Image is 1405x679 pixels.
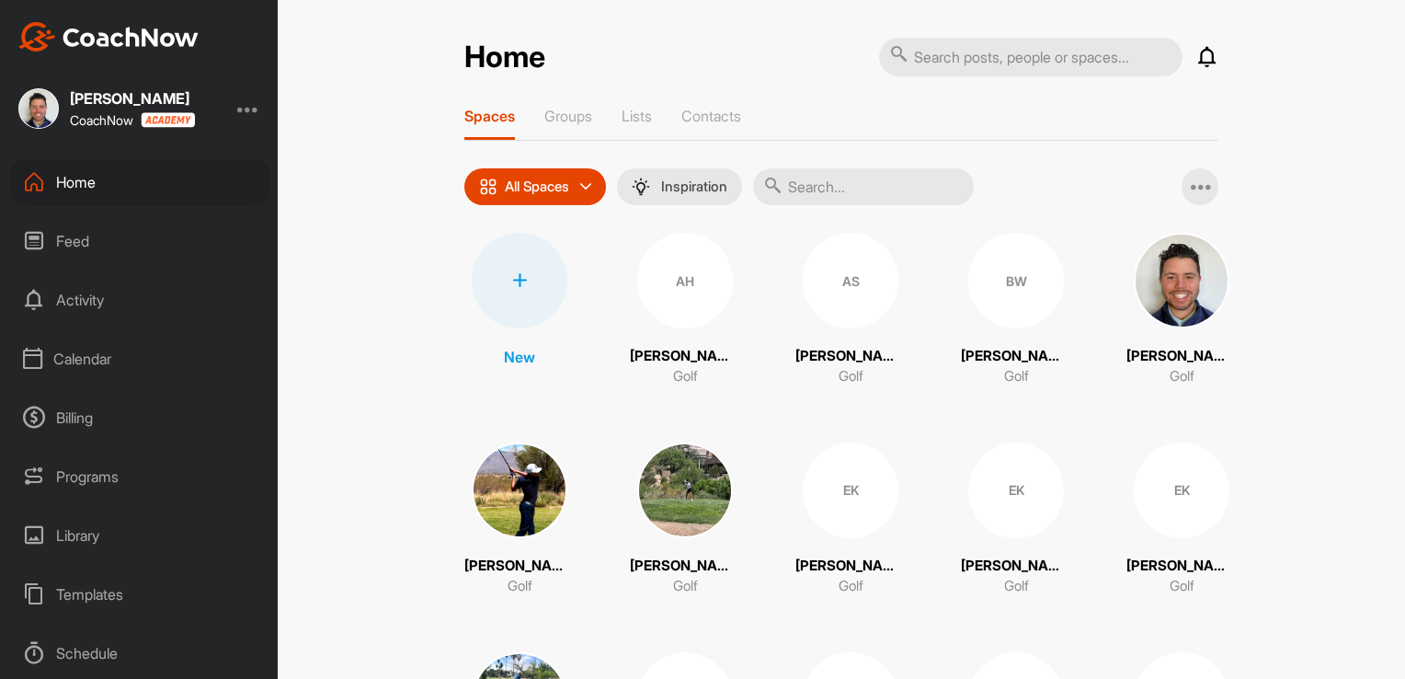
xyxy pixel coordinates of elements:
[753,168,974,205] input: Search...
[10,512,269,558] div: Library
[1126,556,1237,577] p: [PERSON_NAME]
[479,178,497,196] img: icon
[961,556,1071,577] p: [PERSON_NAME]
[505,179,569,194] p: All Spaces
[637,233,733,328] div: AH
[10,218,269,264] div: Feed
[70,91,195,106] div: [PERSON_NAME]
[968,443,1064,538] div: EK
[1126,443,1237,597] a: EK[PERSON_NAME]Golf
[795,346,906,367] p: [PERSON_NAME]
[961,346,1071,367] p: [PERSON_NAME]
[544,107,592,125] p: Groups
[464,107,515,125] p: Spaces
[673,366,698,387] p: Golf
[803,443,898,538] div: EK
[1170,366,1194,387] p: Golf
[637,443,733,538] img: square_038966e856b77e16213a0ead404c0d54.jpg
[1126,346,1237,367] p: [PERSON_NAME]
[961,443,1071,597] a: EK[PERSON_NAME]Golf
[632,178,650,196] img: menuIcon
[1126,233,1237,387] a: [PERSON_NAME]Golf
[508,576,532,597] p: Golf
[839,576,863,597] p: Golf
[795,233,906,387] a: AS[PERSON_NAME]Golf
[10,571,269,617] div: Templates
[18,22,199,52] img: CoachNow
[795,556,906,577] p: [PERSON_NAME]
[1134,443,1229,538] div: EK
[630,556,740,577] p: [PERSON_NAME]
[681,107,741,125] p: Contacts
[630,443,740,597] a: [PERSON_NAME]Golf
[1004,576,1029,597] p: Golf
[472,443,567,538] img: square_a1b21edd75577be26566eeb1557148e6.jpg
[803,233,898,328] div: AS
[961,233,1071,387] a: BW[PERSON_NAME]Golf
[10,336,269,382] div: Calendar
[141,112,195,128] img: CoachNow acadmey
[10,159,269,205] div: Home
[10,395,269,441] div: Billing
[1170,576,1194,597] p: Golf
[795,443,906,597] a: EK[PERSON_NAME]Golf
[70,112,195,128] div: CoachNow
[10,277,269,323] div: Activity
[464,443,575,597] a: [PERSON_NAME]Golf
[10,630,269,676] div: Schedule
[1134,233,1229,328] img: square_ccc9907f859b42a780eb4866a06a4462.jpg
[18,88,59,129] img: square_ccc9907f859b42a780eb4866a06a4462.jpg
[622,107,652,125] p: Lists
[630,346,740,367] p: [PERSON_NAME]
[839,366,863,387] p: Golf
[464,40,545,75] h2: Home
[464,556,575,577] p: [PERSON_NAME]
[10,454,269,500] div: Programs
[968,233,1064,328] div: BW
[879,38,1182,76] input: Search posts, people or spaces...
[673,576,698,597] p: Golf
[504,346,535,368] p: New
[661,179,727,194] p: Inspiration
[630,233,740,387] a: AH[PERSON_NAME]Golf
[1004,366,1029,387] p: Golf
